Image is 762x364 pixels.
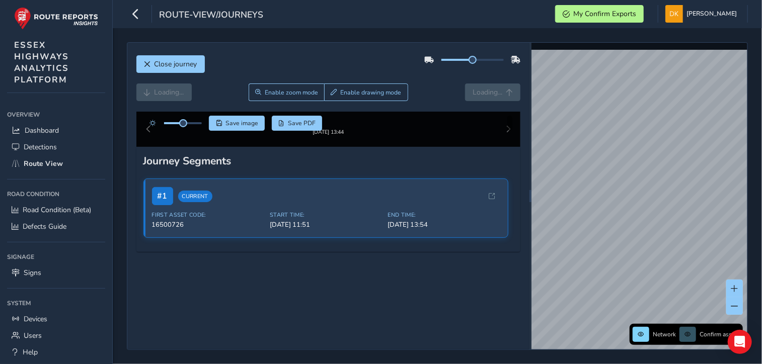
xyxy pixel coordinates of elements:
button: Close journey [136,55,205,73]
button: Save [209,116,265,131]
a: Detections [7,139,105,155]
span: Confirm assets [700,330,740,338]
span: Close journey [155,59,197,69]
a: Signs [7,264,105,281]
span: [DATE] 13:54 [388,228,500,237]
a: Help [7,344,105,360]
a: Route View [7,155,105,172]
span: Enable drawing mode [341,88,402,97]
img: diamond-layout [665,5,683,23]
a: Devices [7,311,105,327]
div: Signage [7,249,105,264]
span: Detections [24,142,57,152]
div: System [7,296,105,311]
span: Enable zoom mode [265,88,318,97]
span: Defects Guide [23,222,66,231]
img: Thumbnail frame [297,127,359,136]
button: PDF [272,116,323,131]
div: Journey Segments [143,162,514,176]
span: Help [23,347,38,357]
a: Road Condition (Beta) [7,202,105,218]
button: Zoom [249,83,325,101]
div: Overview [7,107,105,122]
span: Dashboard [25,126,59,135]
span: route-view/journeys [159,9,263,23]
button: My Confirm Exports [555,5,644,23]
div: Open Intercom Messenger [728,330,752,354]
a: Defects Guide [7,218,105,235]
span: [DATE] 11:51 [270,228,382,237]
a: Dashboard [7,122,105,139]
span: # 1 [152,195,173,213]
span: ESSEX HIGHWAYS ANALYTICS PLATFORM [14,39,69,85]
span: End Time: [388,219,500,227]
span: 16500726 [152,228,264,237]
img: rr logo [14,7,98,30]
span: Devices [24,314,47,324]
span: First Asset Code: [152,219,264,227]
span: Users [24,331,42,340]
span: Signs [24,268,41,278]
span: Route View [24,159,63,168]
button: Draw [324,83,408,101]
span: My Confirm Exports [573,9,636,19]
div: Road Condition [7,187,105,202]
span: Start Time: [270,219,382,227]
span: Road Condition (Beta) [23,205,91,215]
button: [PERSON_NAME] [665,5,740,23]
span: Network [653,330,676,338]
span: Current [178,199,212,210]
span: Save PDF [288,119,316,127]
div: [DATE] 13:44 [297,136,359,144]
span: Save image [225,119,258,127]
a: Users [7,327,105,344]
span: [PERSON_NAME] [687,5,737,23]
